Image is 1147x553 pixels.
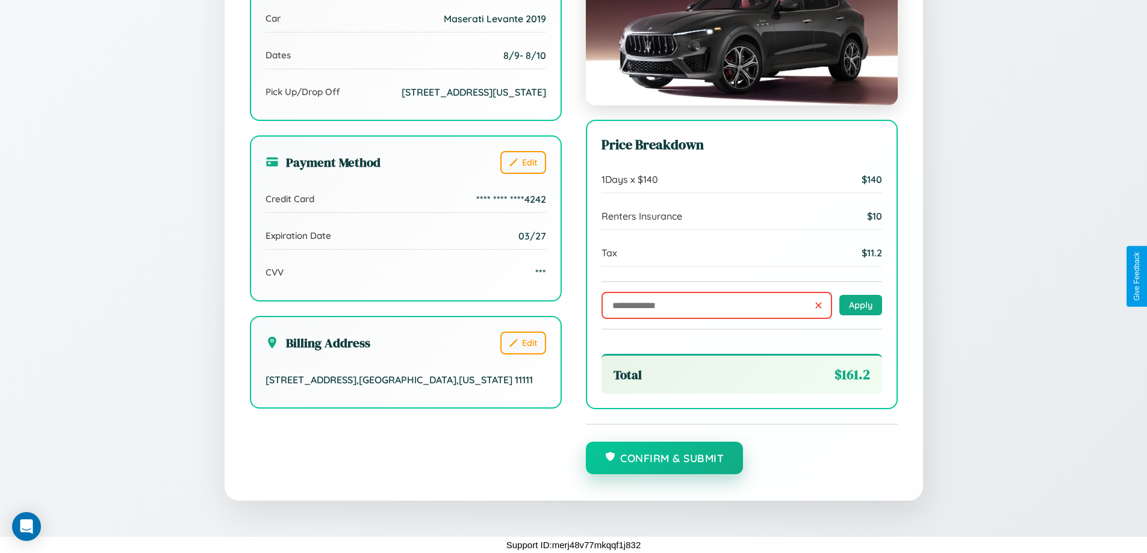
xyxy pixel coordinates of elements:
[266,153,381,171] h3: Payment Method
[601,173,658,185] span: 1 Days x $ 140
[266,13,281,24] span: Car
[266,193,314,205] span: Credit Card
[503,49,546,61] span: 8 / 9 - 8 / 10
[839,295,882,315] button: Apply
[266,230,331,241] span: Expiration Date
[601,210,682,222] span: Renters Insurance
[266,49,291,61] span: Dates
[614,366,642,383] span: Total
[266,86,340,97] span: Pick Up/Drop Off
[506,537,641,553] p: Support ID: merj48v77mkqqf1j832
[601,247,617,259] span: Tax
[586,442,744,474] button: Confirm & Submit
[601,135,882,154] h3: Price Breakdown
[835,365,870,384] span: $ 161.2
[444,13,546,25] span: Maserati Levante 2019
[12,512,41,541] div: Open Intercom Messenger
[1133,252,1141,301] div: Give Feedback
[500,151,546,174] button: Edit
[862,247,882,259] span: $ 11.2
[500,332,546,354] button: Edit
[867,210,882,222] span: $ 10
[266,374,533,386] span: [STREET_ADDRESS] , [GEOGRAPHIC_DATA] , [US_STATE] 11111
[266,334,370,351] h3: Billing Address
[518,230,546,242] span: 03/27
[266,267,284,278] span: CVV
[862,173,882,185] span: $ 140
[402,86,546,98] span: [STREET_ADDRESS][US_STATE]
